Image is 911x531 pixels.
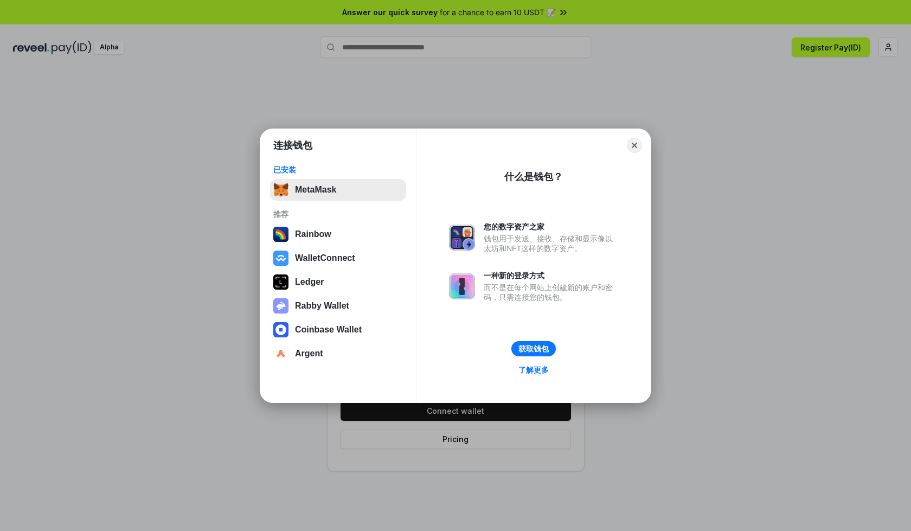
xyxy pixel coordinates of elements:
[449,225,475,251] img: svg+xml,%3Csvg%20xmlns%3D%22http%3A%2F%2Fwww.w3.org%2F2000%2Fsvg%22%20fill%3D%22none%22%20viewBox...
[295,253,355,263] div: WalletConnect
[273,298,288,314] img: svg+xml,%3Csvg%20xmlns%3D%22http%3A%2F%2Fwww.w3.org%2F2000%2Fsvg%22%20fill%3D%22none%22%20viewBox...
[273,165,403,175] div: 已安装
[273,251,288,266] img: svg+xml,%3Csvg%20width%3D%2228%22%20height%3D%2228%22%20viewBox%3D%220%200%2028%2028%22%20fill%3D...
[484,222,618,232] div: 您的数字资产之家
[273,322,288,337] img: svg+xml,%3Csvg%20width%3D%2228%22%20height%3D%2228%22%20viewBox%3D%220%200%2028%2028%22%20fill%3D...
[627,138,642,153] button: Close
[295,277,324,287] div: Ledger
[512,363,555,377] a: 了解更多
[273,274,288,290] img: svg+xml,%3Csvg%20xmlns%3D%22http%3A%2F%2Fwww.w3.org%2F2000%2Fsvg%22%20width%3D%2228%22%20height%3...
[270,271,406,293] button: Ledger
[511,341,556,356] button: 获取钱包
[295,349,323,359] div: Argent
[270,179,406,201] button: MetaMask
[273,346,288,361] img: svg+xml,%3Csvg%20width%3D%2228%22%20height%3D%2228%22%20viewBox%3D%220%200%2028%2028%22%20fill%3D...
[273,139,312,152] h1: 连接钱包
[270,223,406,245] button: Rainbow
[270,295,406,317] button: Rabby Wallet
[295,229,331,239] div: Rainbow
[484,271,618,280] div: 一种新的登录方式
[273,209,403,219] div: 推荐
[270,247,406,269] button: WalletConnect
[504,170,563,183] div: 什么是钱包？
[270,319,406,341] button: Coinbase Wallet
[273,182,288,197] img: svg+xml,%3Csvg%20fill%3D%22none%22%20height%3D%2233%22%20viewBox%3D%220%200%2035%2033%22%20width%...
[270,343,406,364] button: Argent
[484,283,618,302] div: 而不是在每个网站上创建新的账户和密码，只需连接您的钱包。
[295,301,349,311] div: Rabby Wallet
[518,344,549,354] div: 获取钱包
[449,273,475,299] img: svg+xml,%3Csvg%20xmlns%3D%22http%3A%2F%2Fwww.w3.org%2F2000%2Fsvg%22%20fill%3D%22none%22%20viewBox...
[273,227,288,242] img: svg+xml,%3Csvg%20width%3D%22120%22%20height%3D%22120%22%20viewBox%3D%220%200%20120%20120%22%20fil...
[518,365,549,375] div: 了解更多
[484,234,618,253] div: 钱包用于发送、接收、存储和显示像以太坊和NFT这样的数字资产。
[295,325,362,335] div: Coinbase Wallet
[295,185,336,195] div: MetaMask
